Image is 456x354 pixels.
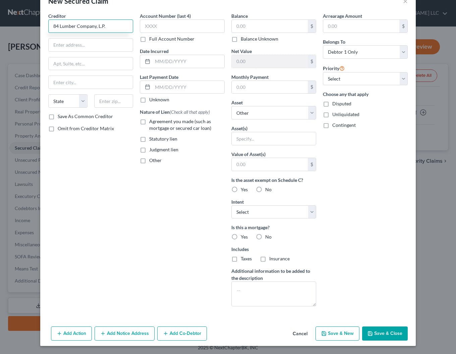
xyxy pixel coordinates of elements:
label: Asset(s) [231,125,247,132]
input: 0.00 [232,81,308,94]
input: 0.00 [232,158,308,171]
span: Judgment lien [149,147,178,152]
span: Yes [241,234,248,240]
div: $ [308,158,316,171]
div: $ [308,81,316,94]
label: Date Incurred [140,48,169,55]
input: 0.00 [323,20,399,33]
span: Yes [241,187,248,192]
label: Last Payment Date [140,73,178,81]
label: Priority [323,64,345,72]
input: 0.00 [232,20,308,33]
span: Agreement you made (such as mortgage or secured car loan) [149,118,211,131]
input: Search creditor by name... [48,19,133,33]
label: Intent [231,198,244,205]
label: Account Number (last 4) [140,12,191,19]
span: (Check all that apply) [170,109,210,115]
span: Creditor [48,13,66,19]
input: MM/DD/YYYY [153,55,224,68]
label: Balance Unknown [241,36,278,42]
input: Enter zip... [94,94,133,108]
label: Nature of Lien [140,108,210,115]
label: Is this a mortgage? [231,224,316,231]
span: No [265,187,272,192]
div: $ [308,20,316,33]
input: 0.00 [232,55,308,68]
span: Other [149,157,162,163]
span: Disputed [332,101,351,106]
span: Belongs To [323,39,345,45]
button: Cancel [287,327,313,341]
span: Unliquidated [332,111,359,117]
span: Insurance [269,256,290,261]
label: Includes [231,246,316,253]
span: Contingent [332,122,356,128]
button: Add Co-Debtor [157,326,207,341]
label: Choose any that apply [323,91,408,98]
label: Is the asset exempt on Schedule C? [231,176,316,184]
label: Save As Common Creditor [58,113,113,120]
span: Statutory lien [149,136,177,142]
label: Value of Asset(s) [231,151,266,158]
label: Full Account Number [149,36,194,42]
span: No [265,234,272,240]
input: MM/DD/YYYY [153,81,224,94]
label: Arrearage Amount [323,12,362,19]
span: Taxes [241,256,252,261]
input: Enter city... [49,76,133,89]
span: Omit from Creditor Matrix [58,125,114,131]
span: Asset [231,100,243,105]
input: Enter address... [49,39,133,51]
input: XXXX [140,19,225,33]
label: Balance [231,12,248,19]
button: Add Notice Address [95,326,155,341]
button: Save & New [316,326,359,341]
label: Net Value [231,48,252,55]
label: Monthly Payment [231,73,269,81]
div: $ [399,20,407,33]
button: Save & Close [362,326,408,341]
input: Apt, Suite, etc... [49,57,133,70]
button: Add Action [51,326,92,341]
label: Additional information to be added to the description [231,267,316,282]
label: Unknown [149,96,169,103]
input: Specify... [232,132,316,145]
div: $ [308,55,316,68]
